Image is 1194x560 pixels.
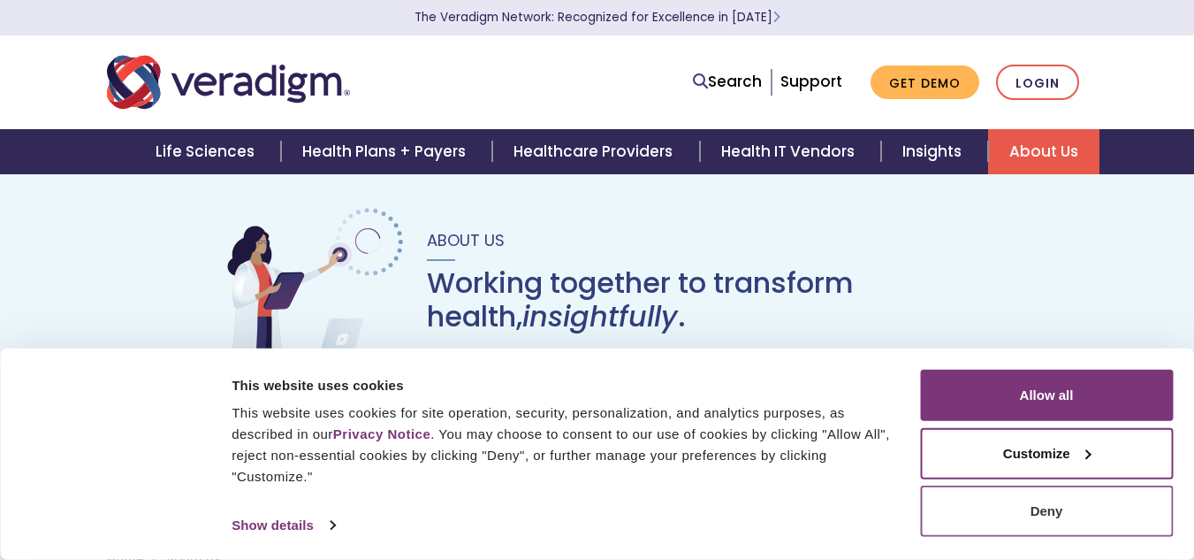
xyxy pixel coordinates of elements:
a: Get Demo [871,65,979,100]
img: Veradigm logo [107,53,350,111]
a: Health Plans + Payers [281,129,492,174]
div: This website uses cookies [232,374,900,395]
a: Insights [881,129,988,174]
a: Healthcare Providers [492,129,699,174]
a: Login [996,65,1079,101]
a: Support [780,71,842,92]
span: Learn More [772,9,780,26]
button: Deny [920,486,1173,537]
em: insightfully [522,296,678,336]
span: About Us [427,229,505,251]
a: The Veradigm Network: Recognized for Excellence in [DATE]Learn More [414,9,780,26]
a: Health IT Vendors [700,129,881,174]
a: Show details [232,512,334,539]
h1: Working together to transform health, . [427,266,1024,334]
a: Life Sciences [134,129,281,174]
button: Allow all [920,370,1173,421]
a: Search [693,70,762,94]
div: This website uses cookies for site operation, security, personalization, and analytics purposes, ... [232,403,900,487]
button: Customize [920,427,1173,479]
a: About Us [988,129,1099,174]
a: Privacy Notice [333,426,430,441]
